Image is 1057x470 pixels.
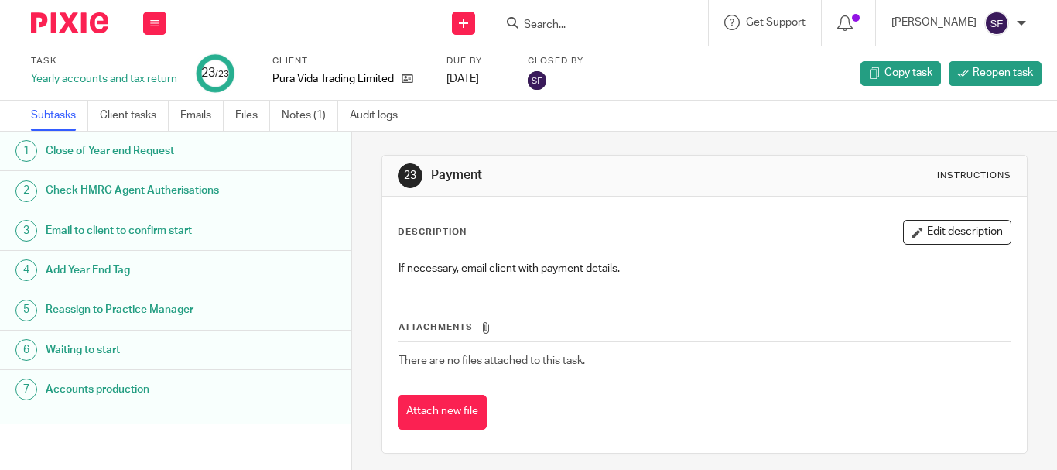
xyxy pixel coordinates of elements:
[31,12,108,33] img: Pixie
[402,73,413,84] i: Open client page
[235,101,270,131] a: Files
[399,323,473,331] span: Attachments
[272,55,427,67] label: Client
[46,338,239,362] h1: Waiting to start
[15,339,37,361] div: 6
[431,167,737,184] h1: Payment
[46,139,239,163] h1: Close of Year end Request
[984,11,1009,36] img: svg%3E
[15,300,37,321] div: 5
[15,180,37,202] div: 2
[15,220,37,242] div: 3
[46,418,337,437] h1: [DATE]
[446,55,508,67] label: Due by
[528,55,583,67] label: Closed by
[522,19,662,33] input: Search
[46,259,239,282] h1: Add Year End Tag
[46,378,239,401] h1: Accounts production
[949,61,1042,86] a: Reopen task
[15,140,37,162] div: 1
[15,379,37,400] div: 7
[398,163,422,188] div: 23
[31,101,88,131] a: Subtasks
[46,179,239,202] h1: Check HMRC Agent Autherisations
[746,17,806,28] span: Get Support
[31,71,177,87] div: Yearly accounts and tax return
[446,71,508,87] div: [DATE]
[15,259,37,281] div: 4
[201,64,229,82] div: 23
[100,101,169,131] a: Client tasks
[215,70,229,78] small: /23
[272,71,394,87] p: Pura Vida Trading Limited
[180,101,224,131] a: Emails
[884,65,932,81] span: Copy task
[398,226,467,238] p: Description
[398,395,487,430] button: Attach new file
[282,101,338,131] a: Notes (1)
[399,261,1011,276] p: If necessary, email client with payment details.
[903,220,1011,245] button: Edit description
[973,65,1033,81] span: Reopen task
[860,61,941,86] a: Copy task
[399,355,585,366] span: There are no files attached to this task.
[937,170,1011,182] div: Instructions
[528,71,546,90] img: Sarah Fox
[350,101,409,131] a: Audit logs
[46,298,239,321] h1: Reassign to Practice Manager
[891,15,977,30] p: [PERSON_NAME]
[46,219,239,242] h1: Email to client to confirm start
[31,55,177,67] label: Task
